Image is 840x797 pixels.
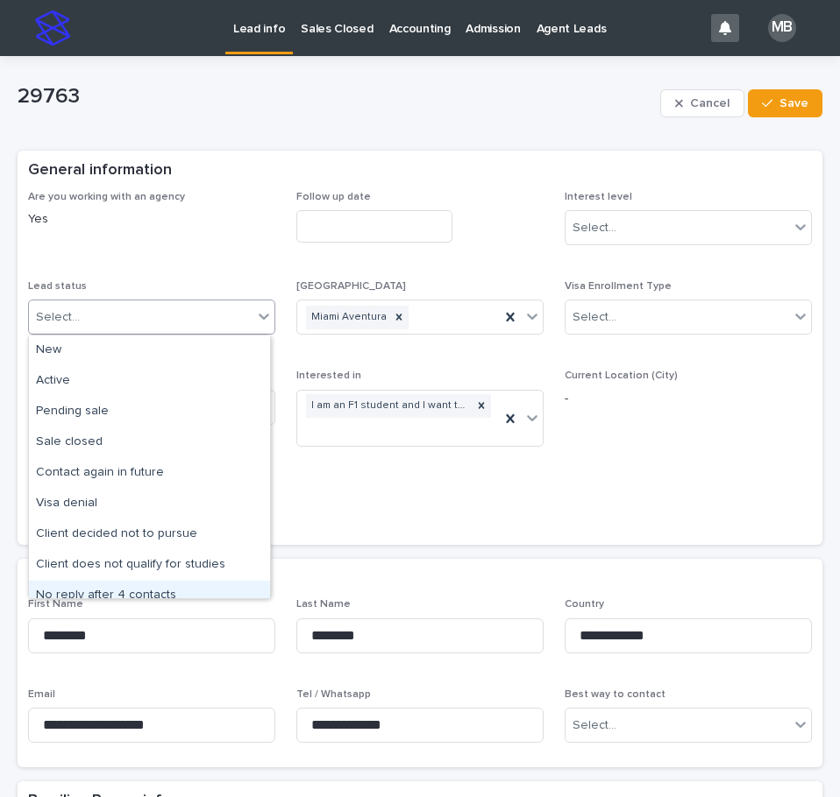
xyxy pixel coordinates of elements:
button: Save [748,89,822,117]
span: Current Location (City) [565,370,678,381]
div: Select... [573,308,616,327]
div: Contact again in future [29,458,270,489]
div: Client does not qualify for studies [29,550,270,581]
div: Visa denial [29,489,270,519]
span: Last Name [296,599,351,610]
span: Best way to contact [565,689,666,700]
p: 29763 [18,84,653,109]
span: Lead status [28,281,87,292]
span: Visa Enrollment Type [565,281,672,292]
h2: General information [28,161,172,180]
div: Select... [573,219,616,237]
div: I am an F1 student and I want to transfer to [GEOGRAPHIC_DATA] [306,394,472,418]
span: Follow up date [296,192,371,202]
span: Tel / Whatsapp [296,689,371,700]
div: Select... [36,308,80,327]
div: New [29,335,270,366]
div: Pending sale [29,397,270,427]
div: Miami Aventura [306,306,389,329]
span: Interested in [296,370,361,381]
div: Client decided not to pursue [29,519,270,550]
span: First Name [28,599,83,610]
div: Active [29,366,270,397]
span: Save [779,97,808,109]
span: Email [28,689,55,700]
img: stacker-logo-s-only.png [35,11,70,46]
div: No reply after 4 contacts [29,581,270,611]
div: MB [768,14,796,42]
span: Country [565,599,604,610]
span: Interest level [565,192,632,202]
div: Sale closed [29,427,270,458]
div: Select... [573,716,616,735]
button: Cancel [660,89,744,117]
p: - [565,390,812,408]
span: Are you working with an agency [28,192,185,202]
span: [GEOGRAPHIC_DATA] [296,281,406,292]
span: Cancel [690,97,730,109]
p: Yes [28,210,275,229]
